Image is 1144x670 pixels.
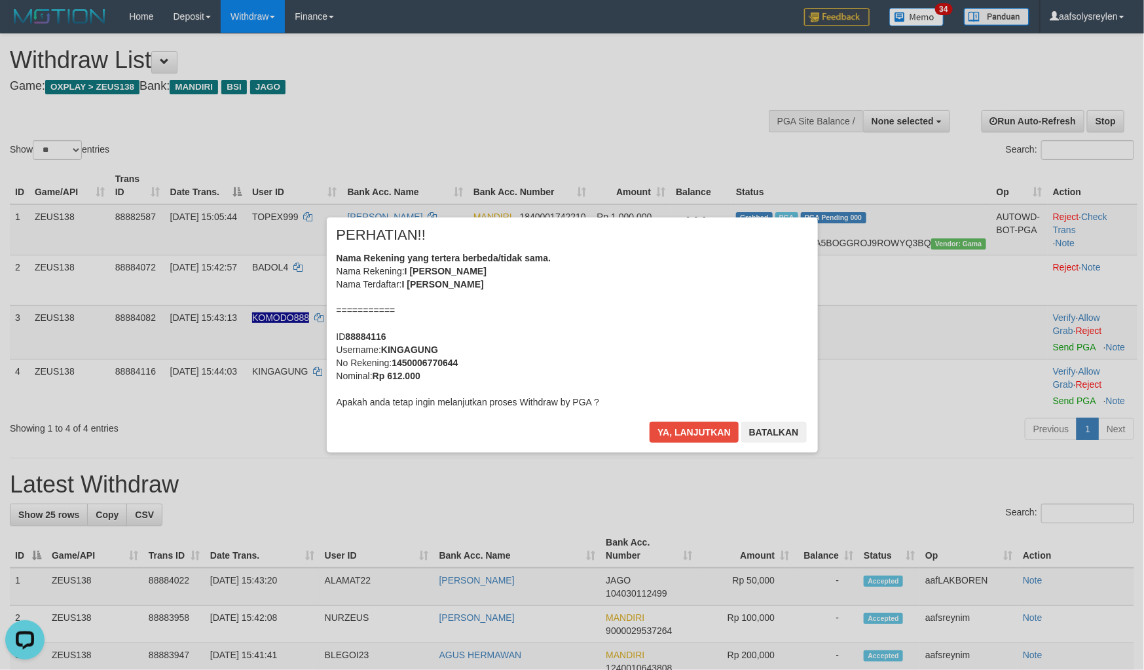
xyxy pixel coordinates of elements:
div: Nama Rekening: Nama Terdaftar: =========== ID Username: No Rekening: Nominal: Apakah anda tetap i... [337,251,808,409]
b: Rp 612.000 [373,371,420,381]
b: KINGAGUNG [381,344,438,355]
button: Ya, lanjutkan [650,422,739,443]
button: Batalkan [741,422,807,443]
b: 88884116 [346,331,386,342]
b: I [PERSON_NAME] [405,266,487,276]
b: Nama Rekening yang tertera berbeda/tidak sama. [337,253,551,263]
button: Open LiveChat chat widget [5,5,45,45]
span: PERHATIAN!! [337,229,426,242]
b: 1450006770644 [392,358,458,368]
b: I [PERSON_NAME] [402,279,484,289]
